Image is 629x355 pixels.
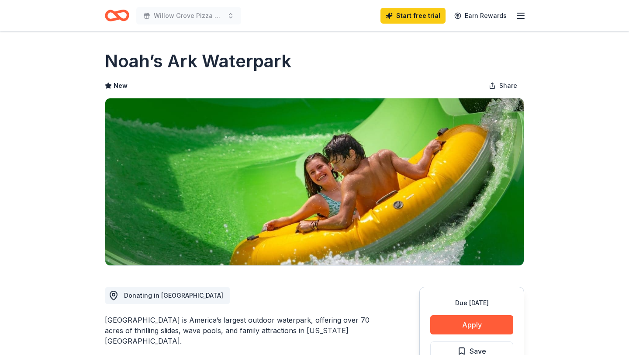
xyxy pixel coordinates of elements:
img: Image for Noah’s Ark Waterpark [105,98,524,265]
span: Share [499,80,517,91]
h1: Noah’s Ark Waterpark [105,49,291,73]
a: Start free trial [380,8,446,24]
span: Donating in [GEOGRAPHIC_DATA] [124,292,223,299]
button: Share [482,77,524,94]
div: [GEOGRAPHIC_DATA] is America’s largest outdoor waterpark, offering over 70 acres of thrilling sli... [105,315,377,346]
span: New [114,80,128,91]
button: Willow Grove Pizza Bingo Silent Auction [136,7,241,24]
div: Due [DATE] [430,298,513,308]
a: Earn Rewards [449,8,512,24]
button: Apply [430,315,513,334]
a: Home [105,5,129,26]
span: Willow Grove Pizza Bingo Silent Auction [154,10,224,21]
